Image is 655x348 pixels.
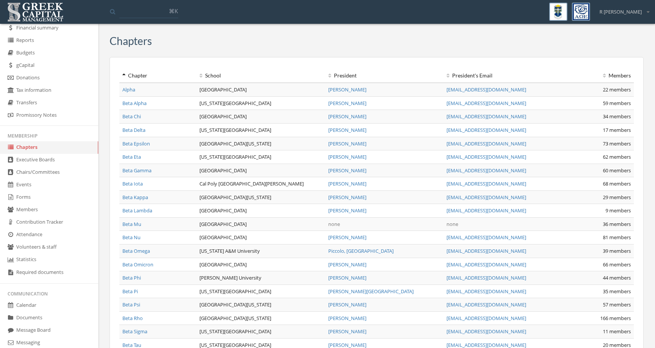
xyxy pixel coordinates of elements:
[196,311,325,325] td: [GEOGRAPHIC_DATA][US_STATE]
[122,113,141,120] a: Beta Chi
[196,83,325,96] td: [GEOGRAPHIC_DATA]
[328,86,366,93] a: [PERSON_NAME]
[446,140,526,147] a: [EMAIL_ADDRESS][DOMAIN_NAME]
[196,150,325,164] td: [US_STATE][GEOGRAPHIC_DATA]
[328,301,366,308] a: [PERSON_NAME]
[446,288,526,295] a: [EMAIL_ADDRESS][DOMAIN_NAME]
[122,153,141,160] a: Beta Eta
[600,315,631,322] span: 166 members
[196,96,325,110] td: [US_STATE][GEOGRAPHIC_DATA]
[122,315,143,322] a: Beta Rho
[328,140,366,147] a: [PERSON_NAME]
[122,86,135,93] a: Alpha
[196,177,325,191] td: Cal Poly [GEOGRAPHIC_DATA][PERSON_NAME]
[446,153,526,160] a: [EMAIL_ADDRESS][DOMAIN_NAME]
[169,7,178,15] span: ⌘K
[328,167,366,174] a: [PERSON_NAME]
[446,328,526,335] a: [EMAIL_ADDRESS][DOMAIN_NAME]
[122,247,150,254] a: Beta Omega
[446,167,526,174] a: [EMAIL_ADDRESS][DOMAIN_NAME]
[328,234,366,241] a: [PERSON_NAME]
[196,244,325,258] td: [US_STATE] A&M University
[446,72,559,79] div: President 's Email
[446,234,526,241] a: [EMAIL_ADDRESS][DOMAIN_NAME]
[446,315,526,322] a: [EMAIL_ADDRESS][DOMAIN_NAME]
[122,100,147,107] a: Beta Alpha
[599,8,642,15] span: R [PERSON_NAME]
[446,127,526,133] a: [EMAIL_ADDRESS][DOMAIN_NAME]
[196,231,325,244] td: [GEOGRAPHIC_DATA]
[328,180,366,187] a: [PERSON_NAME]
[446,301,526,308] a: [EMAIL_ADDRESS][DOMAIN_NAME]
[196,110,325,124] td: [GEOGRAPHIC_DATA]
[122,261,153,268] a: Beta Omicron
[328,247,394,254] a: Piccolo, [GEOGRAPHIC_DATA]
[603,234,631,241] span: 81 members
[603,288,631,295] span: 35 members
[122,288,138,295] a: Beta Pi
[446,261,526,268] a: [EMAIL_ADDRESS][DOMAIN_NAME]
[122,167,151,174] a: Beta Gamma
[196,298,325,312] td: [GEOGRAPHIC_DATA][US_STATE]
[603,167,631,174] span: 60 members
[446,180,526,187] a: [EMAIL_ADDRESS][DOMAIN_NAME]
[603,113,631,120] span: 34 members
[603,180,631,187] span: 68 members
[328,100,366,107] a: [PERSON_NAME]
[196,164,325,177] td: [GEOGRAPHIC_DATA]
[122,207,152,214] a: Beta Lambda
[603,140,631,147] span: 73 members
[446,113,526,120] a: [EMAIL_ADDRESS][DOMAIN_NAME]
[122,140,150,147] a: Beta Epsilon
[446,100,526,107] a: [EMAIL_ADDRESS][DOMAIN_NAME]
[603,301,631,308] span: 57 members
[122,194,148,201] a: Beta Kappa
[122,127,145,133] a: Beta Delta
[122,301,140,308] a: Beta Psi
[328,328,366,335] a: [PERSON_NAME]
[122,328,147,335] a: Beta Sigma
[595,3,649,15] div: R [PERSON_NAME]
[122,72,193,79] div: Chapter
[603,100,631,107] span: 59 members
[328,127,366,133] a: [PERSON_NAME]
[603,127,631,133] span: 17 members
[446,207,526,214] a: [EMAIL_ADDRESS][DOMAIN_NAME]
[196,325,325,339] td: [US_STATE][GEOGRAPHIC_DATA]
[196,190,325,204] td: [GEOGRAPHIC_DATA][US_STATE]
[122,221,141,227] a: Beta Mu
[446,247,526,254] a: [EMAIL_ADDRESS][DOMAIN_NAME]
[328,113,366,120] a: [PERSON_NAME]
[446,274,526,281] a: [EMAIL_ADDRESS][DOMAIN_NAME]
[122,234,141,241] a: Beta Nu
[603,328,631,335] span: 11 members
[196,137,325,150] td: [GEOGRAPHIC_DATA][US_STATE]
[196,285,325,298] td: [US_STATE][GEOGRAPHIC_DATA]
[603,261,631,268] span: 66 members
[196,204,325,218] td: [GEOGRAPHIC_DATA]
[110,35,152,47] h3: Chapters
[328,288,414,295] a: [PERSON_NAME][GEOGRAPHIC_DATA]
[328,261,366,268] a: [PERSON_NAME]
[603,247,631,254] span: 39 members
[603,274,631,281] span: 44 members
[328,221,340,227] span: none
[603,221,631,227] span: 36 members
[328,315,366,322] a: [PERSON_NAME]
[196,217,325,231] td: [GEOGRAPHIC_DATA]
[603,153,631,160] span: 62 members
[196,123,325,137] td: [US_STATE][GEOGRAPHIC_DATA]
[603,194,631,201] span: 29 members
[196,271,325,285] td: [PERSON_NAME] University
[328,194,366,201] a: [PERSON_NAME]
[565,72,631,79] div: Members
[446,221,458,227] span: none
[196,258,325,271] td: [GEOGRAPHIC_DATA]
[328,207,366,214] a: [PERSON_NAME]
[328,72,440,79] div: President
[446,86,526,93] a: [EMAIL_ADDRESS][DOMAIN_NAME]
[328,274,366,281] a: [PERSON_NAME]
[446,194,526,201] a: [EMAIL_ADDRESS][DOMAIN_NAME]
[122,180,143,187] a: Beta Iota
[603,86,631,93] span: 22 members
